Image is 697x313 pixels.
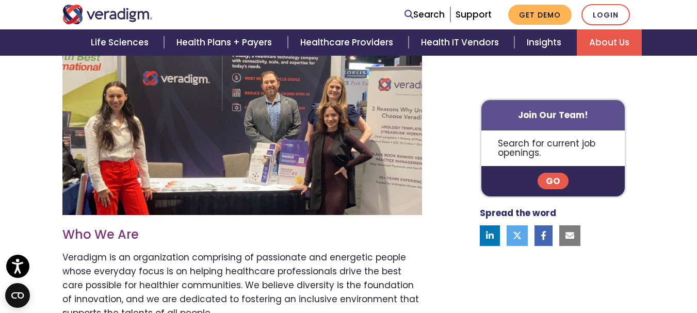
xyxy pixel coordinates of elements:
[62,5,153,24] img: Veradigm logo
[508,5,572,25] a: Get Demo
[164,29,287,56] a: Health Plans + Payers
[514,29,577,56] a: Insights
[409,29,514,56] a: Health IT Vendors
[480,207,556,220] strong: Spread the word
[456,8,492,21] a: Support
[538,173,569,190] a: Go
[78,29,164,56] a: Life Sciences
[5,283,30,308] button: Open CMP widget
[518,109,588,121] strong: Join Our Team!
[288,29,409,56] a: Healthcare Providers
[577,29,642,56] a: About Us
[62,227,422,242] h3: Who We Are
[481,130,625,166] p: Search for current job openings.
[404,8,445,22] a: Search
[581,4,630,25] a: Login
